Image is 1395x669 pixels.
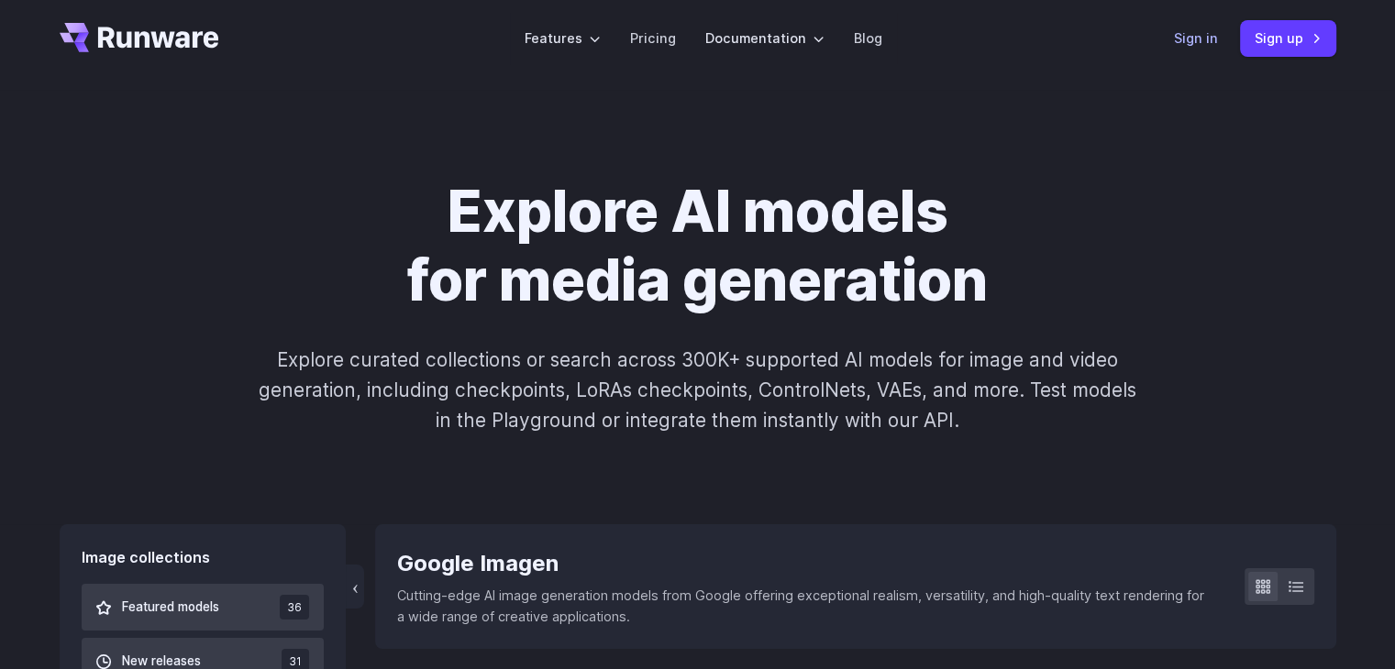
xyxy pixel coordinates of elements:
[705,27,825,49] label: Documentation
[525,27,601,49] label: Features
[60,23,219,52] a: Go to /
[1174,27,1218,49] a: Sign in
[280,595,309,620] span: 36
[346,565,364,609] button: ‹
[187,178,1209,315] h1: Explore AI models for media generation
[397,546,1214,581] div: Google Imagen
[630,27,676,49] a: Pricing
[1240,20,1336,56] a: Sign up
[122,598,219,618] span: Featured models
[397,585,1214,627] p: Cutting-edge AI image generation models from Google offering exceptional realism, versatility, an...
[82,546,325,570] div: Image collections
[82,584,325,631] button: Featured models 36
[854,27,882,49] a: Blog
[250,345,1144,436] p: Explore curated collections or search across 300K+ supported AI models for image and video genera...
